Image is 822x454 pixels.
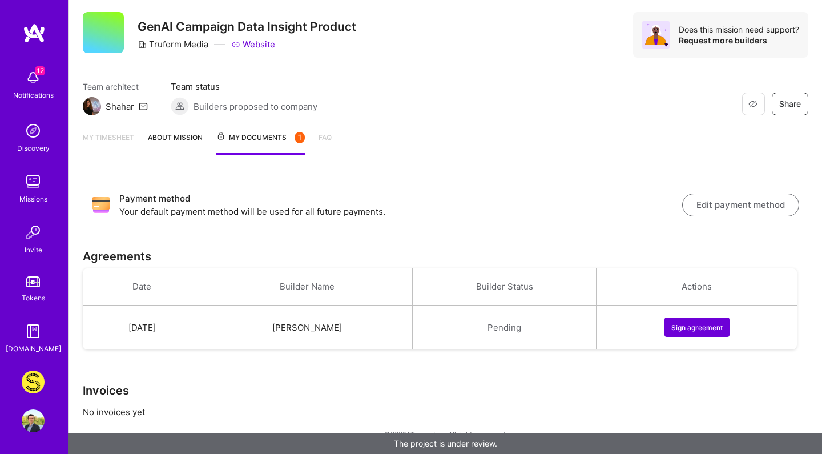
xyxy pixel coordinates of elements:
img: bell [22,66,45,89]
i: icon CompanyGray [138,40,147,49]
div: Does this mission need support? [679,24,799,35]
i: icon EyeClosed [748,99,757,109]
th: Actions [597,268,797,306]
h3: GenAI Campaign Data Insight Product [138,19,356,34]
img: teamwork [22,170,45,193]
img: Team Architect [83,97,101,115]
h3: Invoices [83,384,808,397]
a: Website [231,38,275,50]
th: Date [83,268,202,306]
span: Builders proposed to company [194,101,317,113]
img: Builders proposed to company [171,97,189,115]
a: About Mission [148,131,203,155]
div: Shahar [106,101,134,113]
div: Invite [25,244,42,256]
h3: Agreements [83,250,808,263]
div: The project is under review. [68,433,822,454]
div: [DOMAIN_NAME] [6,343,61,355]
img: Invite [22,221,45,244]
div: Discovery [17,142,50,154]
img: tokens [26,276,40,287]
span: Team status [171,81,317,93]
button: Share [772,93,808,115]
span: My Documents [216,131,305,144]
th: Builder Name [202,268,412,306]
a: Studs: A Fresh Take on Ear Piercing & Earrings [19,371,47,393]
img: Studs: A Fresh Take on Ear Piercing & Earrings [22,371,45,393]
td: [DATE] [83,306,202,350]
div: Tokens [22,292,45,304]
p: Your default payment method will be used for all future payments. [119,206,682,218]
span: 12 [35,66,45,75]
div: 1 [295,132,305,143]
a: My timesheet [83,131,134,155]
img: discovery [22,119,45,142]
div: Request more builders [679,35,799,46]
div: Pending [426,322,582,334]
span: Team architect [83,81,148,93]
img: Avatar [642,21,670,49]
span: Share [779,98,801,110]
div: Truform Media [138,38,208,50]
i: icon Mail [139,102,148,111]
img: User Avatar [22,409,45,432]
div: Notifications [13,89,54,101]
div: Missions [19,193,47,205]
h3: Payment method [119,192,682,206]
th: Builder Status [413,268,597,306]
img: Payment method [92,196,110,214]
p: No invoices yet [83,406,808,418]
a: FAQ [319,131,332,155]
a: My Documents1 [216,131,305,155]
img: logo [23,23,46,43]
button: Edit payment method [682,194,799,216]
a: User Avatar [19,409,47,432]
td: [PERSON_NAME] [202,306,412,350]
button: Sign agreement [664,318,730,337]
img: guide book [22,320,45,343]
